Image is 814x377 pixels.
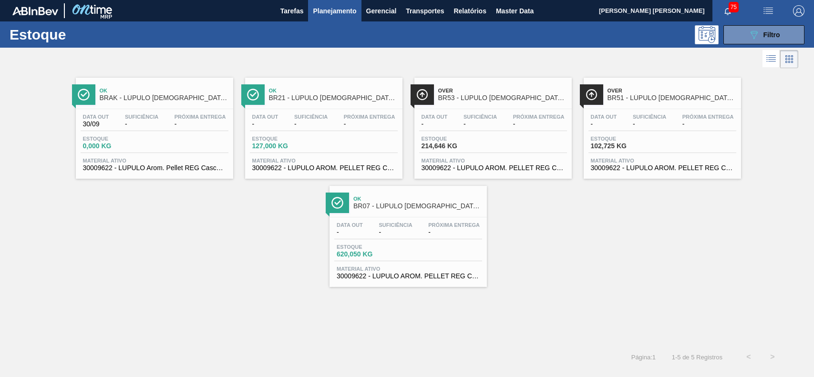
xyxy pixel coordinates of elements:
button: Notificações [712,4,743,18]
span: Próxima Entrega [682,114,734,120]
img: userActions [762,5,774,17]
span: Ok [100,88,228,93]
span: Planejamento [313,5,356,17]
span: - [175,121,226,128]
span: BR21 - LÚPULO AROMÁTICO PELLET CASCADE AMERICAN [269,94,398,102]
img: Ícone [331,197,343,209]
span: Material ativo [337,266,480,272]
span: Página : 1 [631,354,656,361]
button: > [761,345,784,369]
span: Suficiência [125,114,158,120]
a: ÍconeOkBR07 - LÚPULO [DEMOGRAPHIC_DATA] PELLET CASCADE AMERICANData out-Suficiência-Próxima Entre... [322,179,492,287]
span: Estoque [591,136,658,142]
span: Material ativo [422,158,565,163]
img: Ícone [78,89,90,101]
span: Estoque [83,136,150,142]
span: Próxima Entrega [175,114,226,120]
span: Estoque [337,244,403,250]
span: Material ativo [591,158,734,163]
button: Filtro [723,25,804,44]
span: Relatórios [453,5,486,17]
span: 75 [729,2,739,12]
span: 127,000 KG [252,143,319,150]
span: 30/09 [83,121,109,128]
span: Próxima Entrega [344,114,395,120]
span: - [379,229,412,236]
span: Over [608,88,736,93]
span: 620,050 KG [337,251,403,258]
span: Próxima Entrega [428,222,480,228]
span: BRAK - LÚPULO AROMÁTICO PELLET CASCADE AMERICAN [100,94,228,102]
span: Master Data [496,5,534,17]
span: - [633,121,666,128]
a: ÍconeOkBRAK - LÚPULO [DEMOGRAPHIC_DATA] PELLET CASCADE AMERICANData out30/09Suficiência-Próxima E... [69,71,238,179]
span: Gerencial [366,5,397,17]
span: BR51 - LÚPULO AROMÁTICO PELLET CASCADE AMERICAN [608,94,736,102]
span: BR07 - LÚPULO AROMÁTICO PELLET CASCADE AMERICAN [353,203,482,210]
span: Estoque [422,136,488,142]
span: Estoque [252,136,319,142]
img: Ícone [586,89,598,101]
div: Visão em Cards [780,50,798,68]
span: 30009622 - LUPULO AROM. PELLET REG CASCADE [252,164,395,172]
span: Próxima Entrega [513,114,565,120]
span: Data out [83,114,109,120]
span: 1 - 5 de 5 Registros [670,354,722,361]
span: Tarefas [280,5,304,17]
span: - [294,121,328,128]
span: Data out [252,114,278,120]
img: TNhmsLtSVTkK8tSr43FrP2fwEKptu5GPRR3wAAAABJRU5ErkJggg== [12,7,58,15]
span: - [344,121,395,128]
img: Logout [793,5,804,17]
span: Material ativo [83,158,226,163]
span: - [422,121,448,128]
div: Pogramando: nenhum usuário selecionado [695,25,719,44]
img: Ícone [416,89,428,101]
span: Suficiência [633,114,666,120]
span: Ok [269,88,398,93]
span: Data out [337,222,363,228]
a: ÍconeOkBR21 - LÚPULO [DEMOGRAPHIC_DATA] PELLET CASCADE AMERICANData out-Suficiência-Próxima Entre... [238,71,407,179]
button: < [737,345,761,369]
span: Material ativo [252,158,395,163]
span: - [252,121,278,128]
span: - [513,121,565,128]
span: Suficiência [379,222,412,228]
span: Transportes [406,5,444,17]
span: Suficiência [464,114,497,120]
span: 102,725 KG [591,143,658,150]
span: 30009622 - LUPULO AROM. PELLET REG CASCADE [591,164,734,172]
span: - [464,121,497,128]
span: Data out [422,114,448,120]
span: 0,000 KG [83,143,150,150]
span: Ok [353,196,482,202]
a: ÍconeOverBR51 - LÚPULO [DEMOGRAPHIC_DATA] PELLET CASCADE AMERICANData out-Suficiência-Próxima Ent... [577,71,746,179]
a: ÍconeOverBR53 - LÚPULO [DEMOGRAPHIC_DATA] PELLET CASCADE AMERICANData out-Suficiência-Próxima Ent... [407,71,577,179]
span: 30009622 - LUPULO Arom. Pellet REG Cascade [83,164,226,172]
span: 30009622 - LUPULO AROM. PELLET REG CASCADE [422,164,565,172]
span: - [682,121,734,128]
span: - [337,229,363,236]
span: 30009622 - LUPULO AROM. PELLET REG CASCADE [337,273,480,280]
span: Over [438,88,567,93]
h1: Estoque [10,29,149,40]
span: - [125,121,158,128]
span: - [428,229,480,236]
span: Filtro [763,31,780,39]
span: 214,646 KG [422,143,488,150]
div: Visão em Lista [762,50,780,68]
img: Ícone [247,89,259,101]
span: BR53 - LÚPULO AROMÁTICO PELLET CASCADE AMERICAN [438,94,567,102]
span: Data out [591,114,617,120]
span: - [591,121,617,128]
span: Suficiência [294,114,328,120]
